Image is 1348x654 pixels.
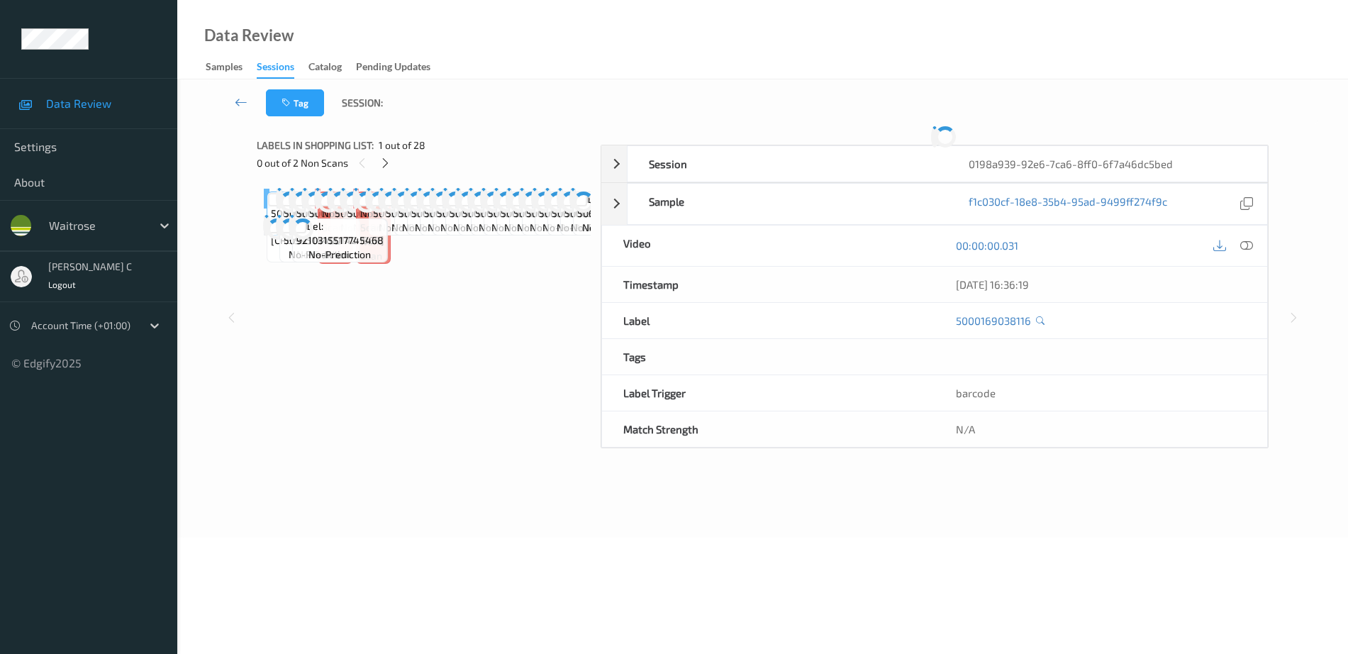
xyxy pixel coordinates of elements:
span: no-prediction [504,221,567,235]
span: no-prediction [491,221,554,235]
button: Tag [266,89,324,116]
span: no-prediction [402,221,464,235]
a: Sessions [257,57,308,79]
span: no-prediction [428,221,490,235]
span: Label: 9210315517745468 [296,219,384,248]
span: no-prediction [440,221,503,235]
span: no-prediction [571,221,633,235]
div: Timestamp [602,267,935,302]
span: no-prediction [466,221,528,235]
div: 0198a939-92e6-7ca6-8ff0-6f7a46dc5bed [947,146,1267,182]
div: Video [602,226,935,266]
span: no-prediction [415,221,477,235]
div: Samples [206,60,243,77]
div: Sample [628,184,947,224]
a: Samples [206,57,257,77]
div: Match Strength [602,411,935,447]
span: no-prediction [289,248,351,262]
a: Catalog [308,57,356,77]
div: Session0198a939-92e6-7ca6-8ff0-6f7a46dc5bed [601,145,1268,182]
div: Catalog [308,60,342,77]
a: 5000169038116 [956,314,1031,328]
div: Session [628,146,947,182]
span: no-prediction [453,221,516,235]
span: no-prediction [479,221,541,235]
span: Label: Non-Scan [360,192,387,235]
span: 1 out of 28 [379,138,425,153]
div: Sessions [257,60,294,79]
div: [DATE] 16:36:19 [956,277,1246,292]
span: no-prediction [308,248,371,262]
span: Session: [342,96,383,110]
span: no-prediction [542,221,605,235]
div: Label Trigger [602,375,935,411]
div: N/A [935,411,1267,447]
span: no-prediction [557,221,619,235]
div: 0 out of 2 Non Scans [257,154,591,172]
div: Label [602,303,935,338]
div: Data Review [204,28,294,43]
span: Label: Non-Scan [322,192,349,235]
a: 00:00:00.031 [956,238,1018,253]
span: Labels in shopping list: [257,138,374,153]
span: no-prediction [517,221,579,235]
div: Tags [602,339,935,375]
a: f1c030cf-18e8-35b4-95ad-9499ff274f9c [969,194,1167,214]
span: no-prediction [391,221,454,235]
div: Samplef1c030cf-18e8-35b4-95ad-9499ff274f9c [601,183,1268,225]
span: no-prediction [530,221,592,235]
div: Pending Updates [356,60,430,77]
a: Pending Updates [356,57,445,77]
span: no-prediction [582,221,645,235]
div: barcode [935,375,1267,411]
